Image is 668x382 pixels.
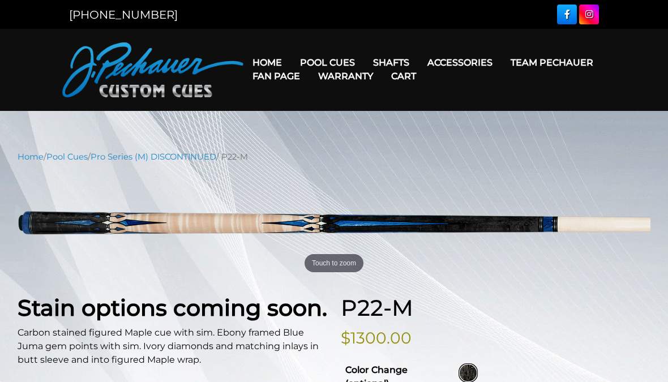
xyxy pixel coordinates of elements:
[364,48,418,77] a: Shafts
[18,326,327,367] p: Carbon stained figured Maple cue with sim. Ebony framed Blue Juma gem points with sim. Ivory diam...
[46,152,88,162] a: Pool Cues
[291,48,364,77] a: Pool Cues
[309,62,382,91] a: Warranty
[18,171,650,277] a: Touch to zoom
[460,364,477,381] img: Carbon
[243,48,291,77] a: Home
[18,152,44,162] a: Home
[18,294,327,321] strong: Stain options coming soon.
[341,328,412,347] bdi: $1300.00
[18,151,650,163] nav: Breadcrumb
[91,152,216,162] a: Pro Series (M) DISCONTINUED
[243,62,309,91] a: Fan Page
[341,295,650,322] h1: P22-M
[62,42,243,97] img: Pechauer Custom Cues
[69,8,178,22] a: [PHONE_NUMBER]
[502,48,602,77] a: Team Pechauer
[382,62,425,91] a: Cart
[418,48,502,77] a: Accessories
